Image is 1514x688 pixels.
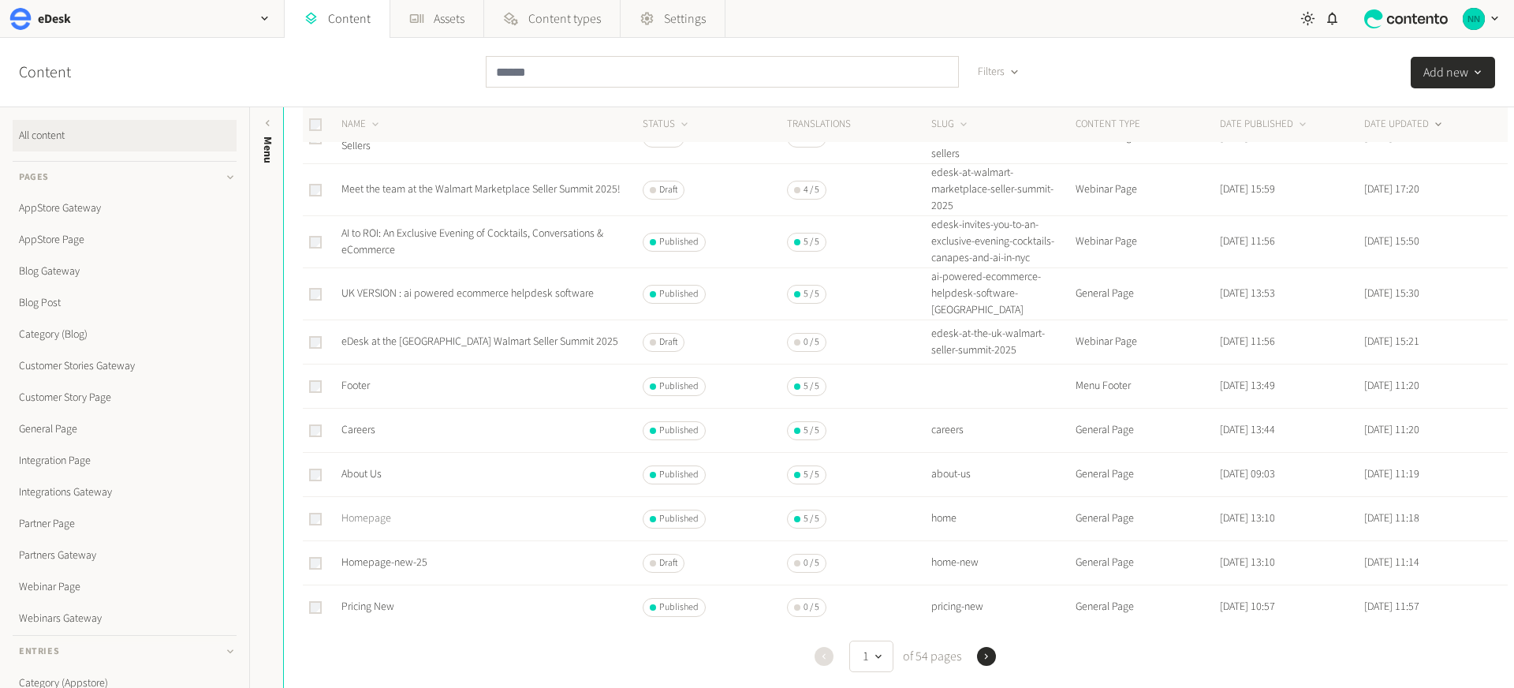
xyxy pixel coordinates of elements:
[1364,555,1419,570] time: [DATE] 11:14
[341,286,594,301] a: UK VERSION : ai powered ecommerce helpdesk software
[1220,286,1275,301] time: [DATE] 13:53
[804,468,819,482] span: 5 / 5
[1075,585,1219,630] td: General Page
[659,235,699,249] span: Published
[1364,599,1419,615] time: [DATE] 11:57
[1075,320,1219,365] td: Webinar Page
[1220,599,1275,615] time: [DATE] 10:57
[659,183,677,197] span: Draft
[341,181,621,197] a: Meet the team at the Walmart Marketplace Seller Summit 2025!
[1220,422,1275,438] time: [DATE] 13:44
[659,512,699,526] span: Published
[1220,334,1275,350] time: [DATE] 11:56
[13,445,237,477] a: Integration Page
[930,453,1075,497] td: about-us
[804,335,819,350] span: 0 / 5
[13,319,237,350] a: Category (Blog)
[1364,466,1419,482] time: [DATE] 11:19
[341,599,394,615] a: Pricing New
[13,540,237,571] a: Partners Gateway
[659,424,699,438] span: Published
[965,56,1032,88] button: Filters
[13,413,237,445] a: General Page
[1364,117,1445,133] button: DATE UPDATED
[1220,234,1275,249] time: [DATE] 11:56
[9,8,32,30] img: eDesk
[804,380,819,394] span: 5 / 5
[1075,268,1219,320] td: General Page
[1075,453,1219,497] td: General Page
[19,645,59,659] span: Entries
[1075,216,1219,268] td: Webinar Page
[804,235,819,249] span: 5 / 5
[1075,164,1219,216] td: Webinar Page
[13,477,237,508] a: Integrations Gateway
[643,117,691,133] button: STATUS
[804,556,819,570] span: 0 / 5
[13,193,237,224] a: AppStore Gateway
[804,512,819,526] span: 5 / 5
[13,508,237,540] a: Partner Page
[1364,181,1419,197] time: [DATE] 17:20
[1463,8,1485,30] img: Nikola Nikolov
[13,287,237,319] a: Blog Post
[1220,181,1275,197] time: [DATE] 15:59
[528,9,601,28] span: Content types
[1220,117,1309,133] button: DATE PUBLISHED
[13,224,237,256] a: AppStore Page
[1220,466,1275,482] time: [DATE] 09:03
[13,350,237,382] a: Customer Stories Gateway
[19,170,49,185] span: Pages
[1364,334,1419,350] time: [DATE] 15:21
[1075,409,1219,453] td: General Page
[1411,57,1495,88] button: Add new
[1075,365,1219,409] td: Menu Footer
[1075,541,1219,585] td: General Page
[931,117,970,133] button: SLUG
[930,409,1075,453] td: careers
[341,422,375,438] a: Careers
[341,117,382,133] button: NAME
[341,334,618,350] a: eDesk at the [GEOGRAPHIC_DATA] Walmart Seller Summit 2025
[1364,422,1419,438] time: [DATE] 11:20
[930,585,1075,630] td: pricing-new
[1220,378,1275,394] time: [DATE] 13:49
[786,107,930,142] th: Translations
[13,571,237,603] a: Webinar Page
[978,64,1005,80] span: Filters
[341,226,603,258] a: AI to ROI: An Exclusive Evening of Cocktails, Conversations & eCommerce
[659,600,699,615] span: Published
[659,335,677,350] span: Draft
[930,320,1075,365] td: edesk-at-the-uk-walmart-seller-summit-2025
[1220,510,1275,526] time: [DATE] 13:10
[849,641,893,672] button: 1
[13,382,237,413] a: Customer Story Page
[13,603,237,634] a: Webinars Gateway
[659,287,699,301] span: Published
[804,183,819,197] span: 4 / 5
[804,600,819,615] span: 0 / 5
[38,9,71,28] h2: eDesk
[341,378,370,394] a: Footer
[804,424,819,438] span: 5 / 5
[1364,234,1419,249] time: [DATE] 15:50
[930,541,1075,585] td: home-new
[13,120,237,151] a: All content
[259,136,276,163] span: Menu
[659,556,677,570] span: Draft
[659,380,699,394] span: Published
[1220,555,1275,570] time: [DATE] 13:10
[930,216,1075,268] td: edesk-invites-you-to-an-exclusive-evening-cocktails-canapes-and-ai-in-nyc
[341,466,382,482] a: About Us
[930,497,1075,541] td: home
[900,647,961,666] span: of 54 pages
[1075,107,1219,142] th: CONTENT TYPE
[341,122,599,154] a: From Click to Customer: The AI Framework for eCommerce Sellers
[930,164,1075,216] td: edesk-at-walmart-marketplace-seller-summit-2025
[659,468,699,482] span: Published
[341,510,391,526] a: Homepage
[1364,286,1419,301] time: [DATE] 15:30
[13,256,237,287] a: Blog Gateway
[664,9,706,28] span: Settings
[341,555,427,570] a: Homepage-new-25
